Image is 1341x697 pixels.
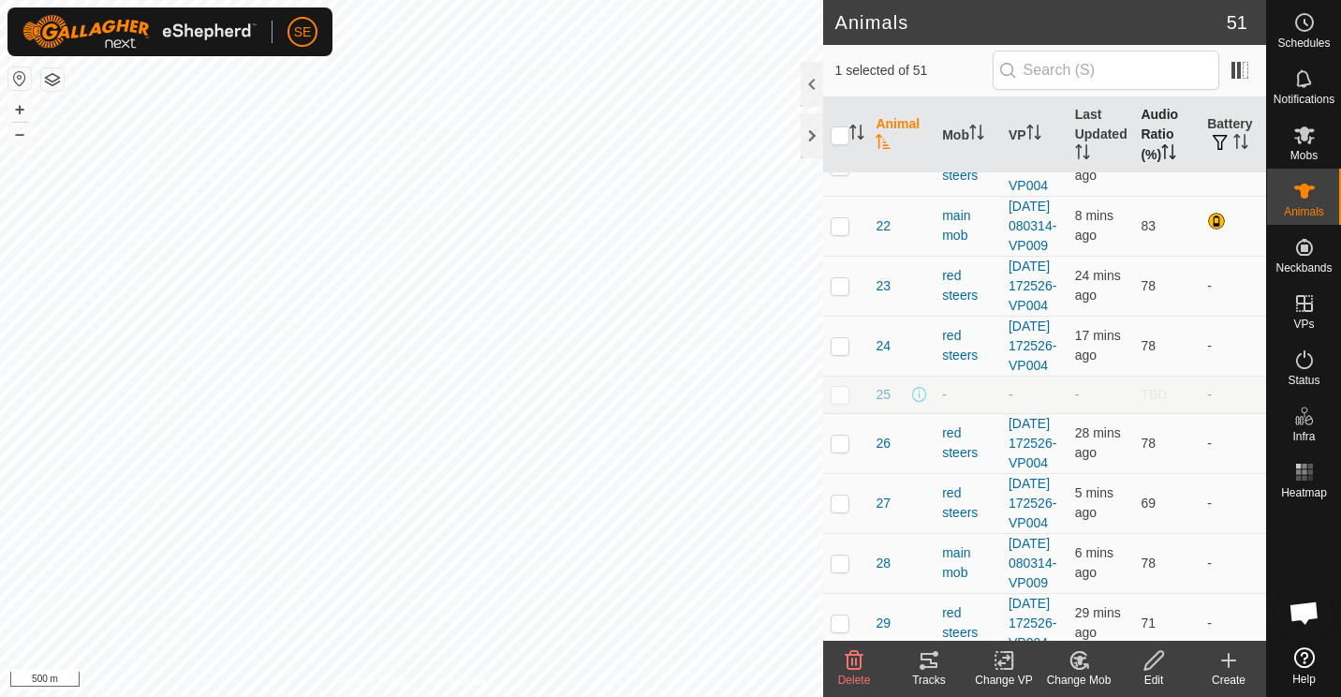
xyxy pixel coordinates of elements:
a: [DATE] 172526-VP004 [1009,596,1056,650]
span: 26 [876,434,891,453]
span: Infra [1292,431,1315,442]
div: Change Mob [1041,672,1116,689]
a: Help [1267,640,1341,692]
span: 66 [1141,158,1156,173]
span: 25 [876,385,891,405]
div: Edit [1116,672,1191,689]
span: 78 [1141,556,1156,571]
div: red steers [942,483,994,523]
a: Contact Us [430,673,485,690]
th: VP [1001,97,1068,173]
td: - [1200,593,1266,653]
p-sorticon: Activate to sort [1233,137,1248,152]
p-sorticon: Activate to sort [1161,147,1176,162]
span: 27 [876,494,891,513]
td: - [1200,413,1266,473]
div: main mob [942,543,994,583]
td: - [1200,316,1266,376]
p-sorticon: Activate to sort [876,137,891,152]
div: red steers [942,603,994,643]
span: 24 [876,336,891,356]
td: - [1200,376,1266,413]
span: 78 [1141,436,1156,451]
div: Create [1191,672,1266,689]
span: 16 Oct 2025, 8:49 am [1075,268,1121,303]
span: VPs [1293,319,1314,330]
span: 51 [1227,8,1247,37]
span: Animals [1284,206,1324,217]
th: Mob [935,97,1001,173]
a: [DATE] 172526-VP004 [1009,476,1056,530]
td: - [1200,473,1266,533]
span: Notifications [1274,94,1334,105]
p-sorticon: Activate to sort [969,127,984,142]
div: Change VP [966,672,1041,689]
span: 83 [1141,218,1156,233]
span: Heatmap [1281,487,1327,498]
span: Mobs [1290,150,1318,161]
app-display-virtual-paddock-transition: - [1009,387,1013,402]
p-sorticon: Activate to sort [1026,127,1041,142]
span: 78 [1141,278,1156,293]
span: Schedules [1277,37,1330,49]
span: 16 Oct 2025, 8:44 am [1075,605,1121,640]
button: + [8,98,31,121]
input: Search (S) [993,51,1219,90]
span: 71 [1141,615,1156,630]
div: main mob [942,206,994,245]
button: – [8,123,31,145]
div: Tracks [892,672,966,689]
th: Animal [868,97,935,173]
p-sorticon: Activate to sort [849,127,864,142]
span: 16 Oct 2025, 8:56 am [1075,328,1121,363]
span: 16 Oct 2025, 9:07 am [1075,545,1113,580]
td: - [1200,533,1266,593]
a: [DATE] 172526-VP004 [1009,319,1056,373]
span: 28 [876,554,891,573]
span: 16 Oct 2025, 8:45 am [1075,425,1121,460]
span: TBD [1141,387,1167,402]
span: 1 selected of 51 [834,61,992,81]
span: 29 [876,614,891,633]
a: [DATE] 172526-VP004 [1009,139,1056,193]
td: - [1200,256,1266,316]
span: SE [294,22,312,42]
div: red steers [942,423,994,463]
span: 23 [876,276,891,296]
a: [DATE] 172526-VP004 [1009,416,1056,470]
span: 16 Oct 2025, 9:08 am [1075,485,1113,520]
h2: Animals [834,11,1226,34]
div: red steers [942,266,994,305]
span: Delete [838,674,871,687]
th: Last Updated [1068,97,1134,173]
div: red steers [942,326,994,365]
img: Gallagher Logo [22,15,257,49]
span: 22 [876,216,891,236]
button: Reset Map [8,67,31,90]
div: - [942,385,994,405]
span: Neckbands [1275,262,1332,274]
div: Open chat [1276,585,1333,641]
span: 69 [1141,496,1156,511]
span: Status [1288,375,1319,386]
a: [DATE] 080314-VP009 [1009,536,1056,590]
a: [DATE] 080314-VP009 [1009,199,1056,253]
button: Map Layers [41,68,64,91]
span: Help [1292,674,1316,685]
span: 16 Oct 2025, 9:05 am [1075,208,1113,243]
a: Privacy Policy [338,673,408,690]
th: Audio Ratio (%) [1133,97,1200,173]
span: 78 [1141,338,1156,353]
a: [DATE] 172526-VP004 [1009,259,1056,313]
p-sorticon: Activate to sort [1075,147,1090,162]
th: Battery [1200,97,1266,173]
span: - [1075,387,1080,402]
